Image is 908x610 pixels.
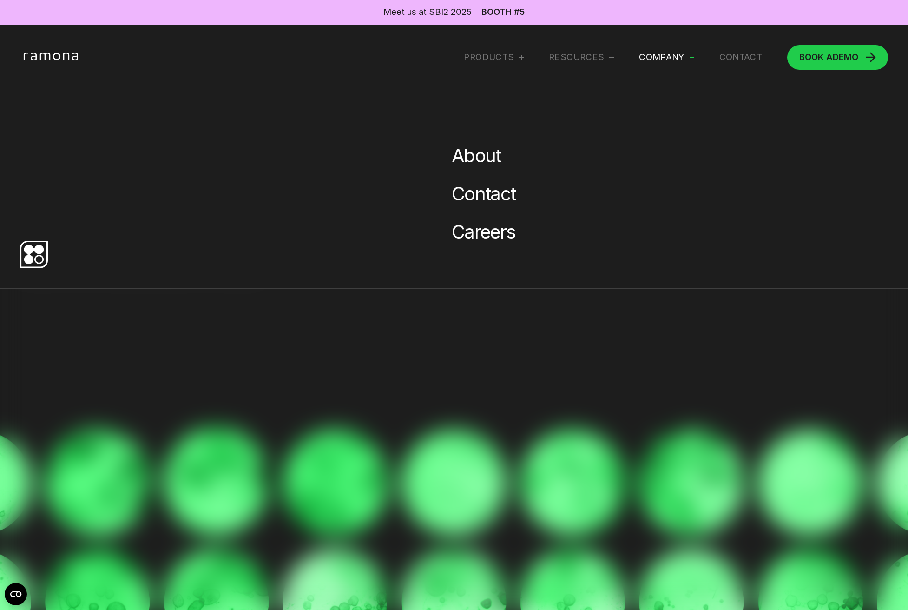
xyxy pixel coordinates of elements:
[481,8,525,17] a: Booth #5
[639,52,694,63] div: Company
[549,52,614,63] div: RESOURCES
[452,144,501,167] a: About
[549,52,604,63] div: RESOURCES
[20,53,85,62] a: home
[719,52,763,63] a: Contact
[5,583,27,605] button: Open CMP widget
[452,220,516,244] a: Careers
[464,52,524,63] div: Products
[383,6,472,19] div: Meet us at SBI2 2025
[787,45,888,70] a: BOOK ADEMO
[639,52,684,63] div: Company
[799,53,858,62] div: DEMO
[452,182,516,206] a: Contact
[464,52,514,63] div: Products
[799,52,833,62] span: BOOK A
